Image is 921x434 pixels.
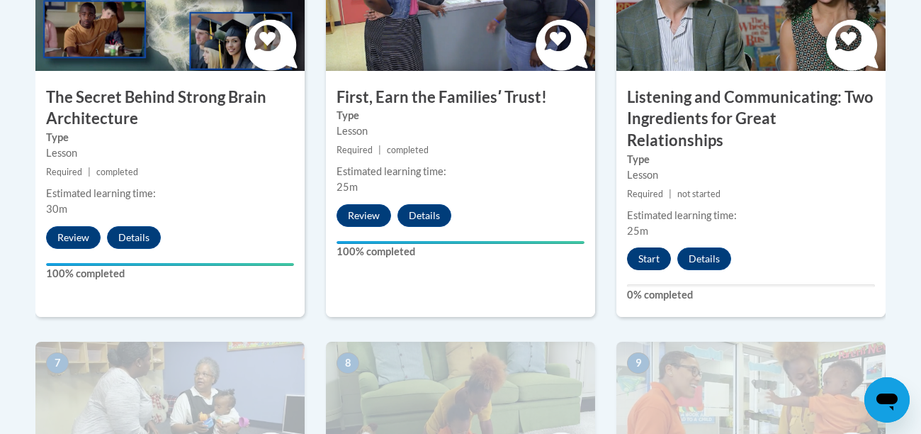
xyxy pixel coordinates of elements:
span: Required [46,167,82,177]
span: Required [627,189,663,199]
span: not started [677,189,721,199]
span: 7 [46,352,69,374]
h3: First, Earn the Familiesʹ Trust! [326,87,595,108]
div: Estimated learning time: [337,164,584,179]
button: Details [677,247,731,270]
span: 25m [337,181,358,193]
div: Your progress [46,263,294,266]
h3: Listening and Communicating: Two Ingredients for Great Relationships [616,87,886,152]
div: Lesson [337,123,584,139]
div: Lesson [627,167,875,183]
button: Details [397,204,451,227]
button: Details [107,226,161,249]
label: 100% completed [337,244,584,260]
span: 9 [627,352,650,374]
span: Required [337,145,373,155]
span: | [378,145,381,155]
span: | [669,189,672,199]
div: Lesson [46,145,294,161]
label: Type [627,152,875,167]
button: Start [627,247,671,270]
button: Review [46,226,101,249]
label: 100% completed [46,266,294,282]
span: 30m [46,203,67,215]
label: Type [46,130,294,145]
div: Your progress [337,241,584,244]
span: 8 [337,352,359,374]
span: | [88,167,91,177]
span: completed [387,145,429,155]
label: 0% completed [627,287,875,303]
h3: The Secret Behind Strong Brain Architecture [35,87,305,130]
div: Estimated learning time: [46,186,294,201]
iframe: Button to launch messaging window [864,377,910,423]
span: completed [96,167,138,177]
div: Estimated learning time: [627,208,875,223]
button: Review [337,204,391,227]
label: Type [337,108,584,123]
span: 25m [627,225,648,237]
